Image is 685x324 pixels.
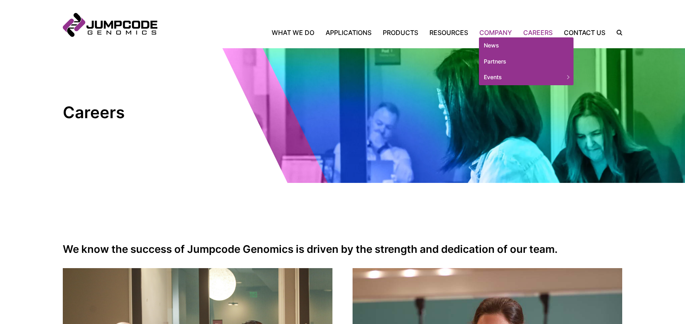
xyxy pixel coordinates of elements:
[377,28,424,37] a: Products
[611,30,622,35] label: Search the site.
[424,28,474,37] a: Resources
[479,37,574,53] a: News
[518,28,558,37] a: Careers
[558,28,611,37] a: Contact Us
[272,28,320,37] a: What We Do
[157,28,611,37] nav: Primary Navigation
[63,243,622,255] h2: We know the success of Jumpcode Genomics is driven by the strength and dedication of our team.
[320,28,377,37] a: Applications
[479,53,574,70] a: Partners
[479,69,574,85] a: Events
[63,103,208,123] h1: Careers
[474,28,518,37] a: Company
